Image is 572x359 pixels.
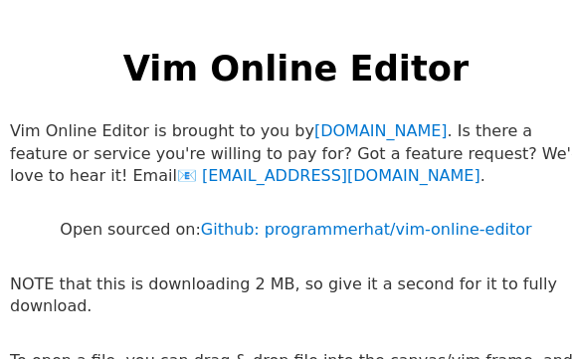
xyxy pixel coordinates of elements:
h1: Vim Online Editor [123,44,469,92]
a: [EMAIL_ADDRESS][DOMAIN_NAME] [177,166,480,185]
a: [DOMAIN_NAME] [314,121,448,140]
a: Github: programmerhat/vim-online-editor [201,220,532,239]
p: Open sourced on: [60,219,531,241]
